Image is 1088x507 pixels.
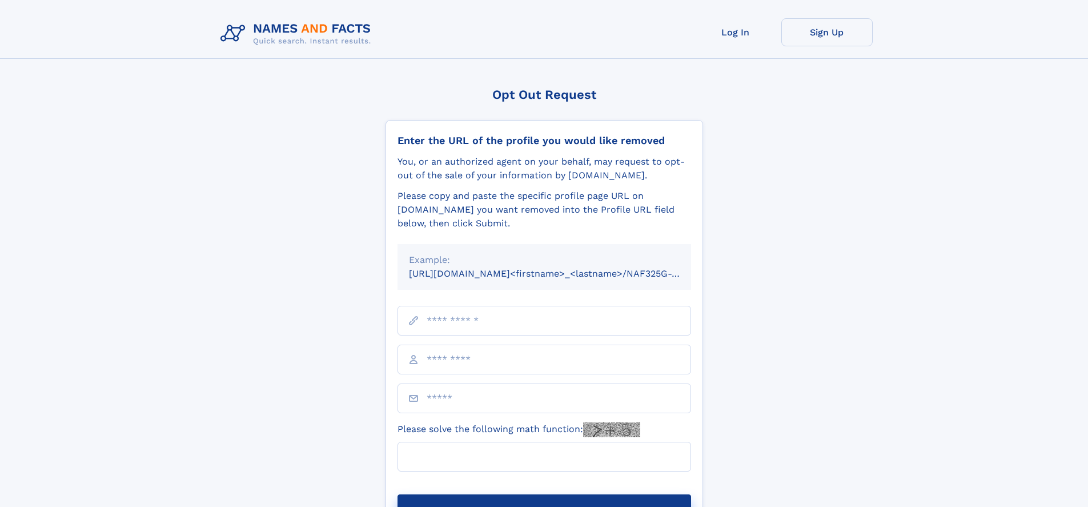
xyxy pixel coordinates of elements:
[398,134,691,147] div: Enter the URL of the profile you would like removed
[409,268,713,279] small: [URL][DOMAIN_NAME]<firstname>_<lastname>/NAF325G-xxxxxxxx
[386,87,703,102] div: Opt Out Request
[690,18,781,46] a: Log In
[398,155,691,182] div: You, or an authorized agent on your behalf, may request to opt-out of the sale of your informatio...
[409,253,680,267] div: Example:
[216,18,380,49] img: Logo Names and Facts
[398,189,691,230] div: Please copy and paste the specific profile page URL on [DOMAIN_NAME] you want removed into the Pr...
[781,18,873,46] a: Sign Up
[398,422,640,437] label: Please solve the following math function:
